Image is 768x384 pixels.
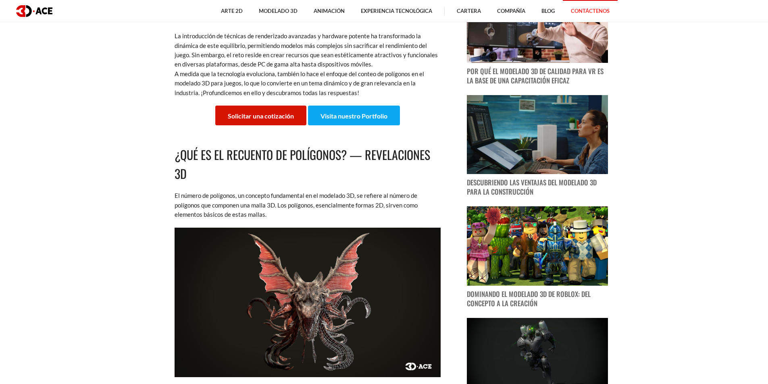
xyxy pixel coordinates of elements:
font: Por qué el modelado 3D de calidad para VR es la base de una capacitación eficaz [467,66,604,85]
font: A medida que la tecnología evoluciona, también lo hace el enfoque del conteo de polígonos en el m... [175,70,424,96]
font: Cartera [457,8,481,14]
font: Solicitar una cotización [228,112,294,120]
font: El número de polígonos, un concepto fundamental en el modelado 3D, se refiere al número de polígo... [175,192,418,218]
font: Descubriendo las ventajas del modelado 3D para la construcción [467,177,597,197]
font: Contáctenos [571,8,610,14]
a: imagen de publicación de blog Dominando el modelado 3D de Roblox: del concepto a la creación [467,206,608,308]
font: Experiencia tecnológica [361,8,432,14]
font: Arte 2D [221,8,243,14]
img: imagen de publicación de blog [467,206,608,286]
img: logotipo oscuro [16,5,52,17]
font: Visita nuestro Portfolio [321,112,387,120]
img: Kraken del cielo [175,228,441,377]
font: Modelado 3D [259,8,298,14]
font: Animación [314,8,345,14]
font: Dominando el modelado 3D de Roblox: del concepto a la creación [467,289,591,308]
font: La introducción de técnicas de renderizado avanzadas y hardware potente ha transformado la dinámi... [175,32,438,68]
a: Solicitar una cotización [215,106,306,125]
font: Compañía [497,8,525,14]
img: imagen de publicación de blog [467,95,608,174]
font: Blog [541,8,555,14]
a: imagen de publicación de blog Descubriendo las ventajas del modelado 3D para la construcción [467,95,608,197]
a: Visita nuestro Portfolio [308,106,400,125]
font: ¿Qué es el recuento de polígonos? — Revelaciones 3D [175,145,430,183]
